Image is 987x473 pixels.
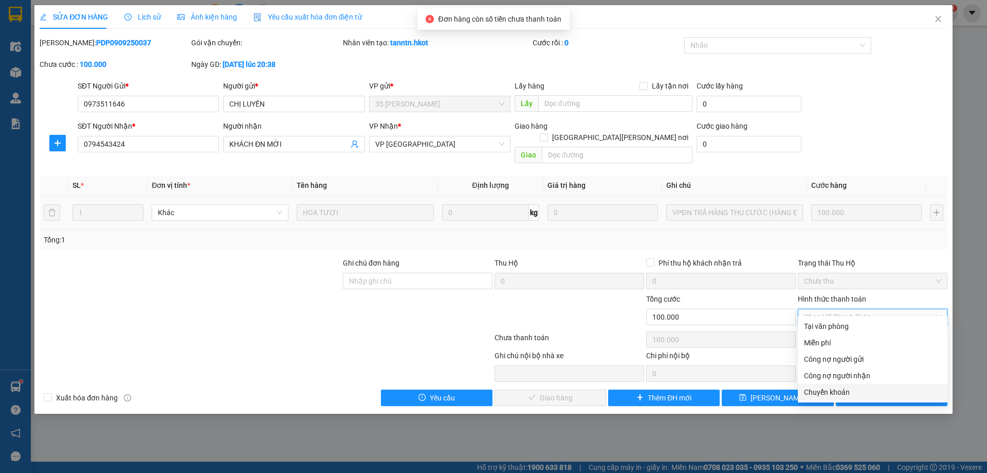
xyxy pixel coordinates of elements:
[191,37,341,48] div: Gói vận chuyển:
[739,394,746,402] span: save
[32,44,113,76] span: SAPA, LÀO CAI ↔ [GEOGRAPHIC_DATA]
[177,13,237,21] span: Ảnh kiện hàng
[495,259,518,267] span: Thu Hộ
[804,354,941,365] div: Công nợ người gửi
[253,13,262,22] img: icon
[40,37,189,48] div: [PERSON_NAME]:
[177,13,185,21] span: picture
[751,392,817,404] span: [PERSON_NAME] đổi
[547,181,586,189] span: Giá trị hàng
[804,337,941,348] div: Miễn phí
[515,122,547,130] span: Giao hàng
[548,132,692,143] span: [GEOGRAPHIC_DATA][PERSON_NAME] nơi
[369,122,398,130] span: VP Nhận
[811,181,847,189] span: Cước hàng
[158,205,282,220] span: Khác
[343,259,399,267] label: Ghi chú đơn hàng
[390,39,428,47] b: tanntn.hkot
[697,136,801,152] input: Cước giao hàng
[124,13,132,21] span: clock-circle
[253,13,362,21] span: Yêu cầu xuất hóa đơn điện tử
[697,82,743,90] label: Cước lấy hàng
[662,176,807,196] th: Ghi chú
[351,140,359,148] span: user-add
[798,295,866,303] label: Hình thức thanh toán
[78,120,219,132] div: SĐT Người Nhận
[542,147,692,163] input: Dọc đường
[223,120,364,132] div: Người nhận
[78,80,219,92] div: SĐT Người Gửi
[804,309,941,325] span: Chọn HT Thanh Toán
[804,273,941,289] span: Chưa thu
[493,332,645,350] div: Chưa thanh toán
[564,39,569,47] b: 0
[515,147,542,163] span: Giao
[811,204,922,221] input: 0
[804,387,941,398] div: Chuyển khoản
[515,82,544,90] span: Lấy hàng
[418,394,426,402] span: exclamation-circle
[798,351,947,367] div: Cước gửi hàng sẽ được ghi vào công nợ của người gửi
[381,390,492,406] button: exclamation-circleYêu cầu
[50,139,65,147] span: plus
[40,13,108,21] span: SỬA ĐƠN HÀNG
[49,135,66,151] button: plus
[798,367,947,384] div: Cước gửi hàng sẽ được ghi vào công nợ của người nhận
[52,392,122,404] span: Xuất hóa đơn hàng
[533,37,682,48] div: Cước rồi :
[152,181,190,189] span: Đơn vị tính
[538,95,692,112] input: Dọc đường
[722,390,833,406] button: save[PERSON_NAME] đổi
[515,95,538,112] span: Lấy
[438,15,561,23] span: Đơn hàng còn số tiền chưa thanh toán
[495,390,606,406] button: checkGiao hàng
[72,181,81,189] span: SL
[924,5,953,34] button: Close
[124,394,131,401] span: info-circle
[654,257,746,269] span: Phí thu hộ khách nhận trả
[666,204,803,221] input: Ghi Chú
[426,15,434,23] span: close-circle
[930,204,943,221] button: plus
[44,234,381,246] div: Tổng: 1
[297,204,433,221] input: VD: Bàn, Ghế
[6,34,26,85] img: logo
[472,181,509,189] span: Định lượng
[40,59,189,70] div: Chưa cước :
[375,136,504,152] span: VP Đà Nẵng
[80,60,106,68] b: 100.000
[118,63,193,74] span: VPDN1209250107
[297,181,327,189] span: Tên hàng
[547,204,658,221] input: 0
[223,80,364,92] div: Người gửi
[934,15,942,23] span: close
[636,394,644,402] span: plus
[648,80,692,92] span: Lấy tận nơi
[804,370,941,381] div: Công nợ người nhận
[44,204,60,221] button: delete
[40,13,47,21] span: edit
[223,60,276,68] b: [DATE] lúc 20:38
[124,13,161,21] span: Lịch sử
[191,59,341,70] div: Ngày GD:
[343,273,492,289] input: Ghi chú đơn hàng
[32,52,113,76] span: ↔ [GEOGRAPHIC_DATA]
[343,37,531,48] div: Nhân viên tạo:
[697,122,747,130] label: Cước giao hàng
[430,392,455,404] span: Yêu cầu
[369,80,510,92] div: VP gửi
[495,350,644,365] div: Ghi chú nội bộ nhà xe
[646,295,680,303] span: Tổng cước
[798,257,947,269] div: Trạng thái Thu Hộ
[648,392,691,404] span: Thêm ĐH mới
[35,60,113,76] span: ↔ [GEOGRAPHIC_DATA]
[37,8,107,42] strong: CHUYỂN PHÁT NHANH HK BUSLINES
[375,96,504,112] span: 35 Trần Phú
[697,96,801,112] input: Cước lấy hàng
[646,350,796,365] div: Chi phí nội bộ
[608,390,720,406] button: plusThêm ĐH mới
[529,204,539,221] span: kg
[804,321,941,332] div: Tại văn phòng
[96,39,151,47] b: PDP0909250037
